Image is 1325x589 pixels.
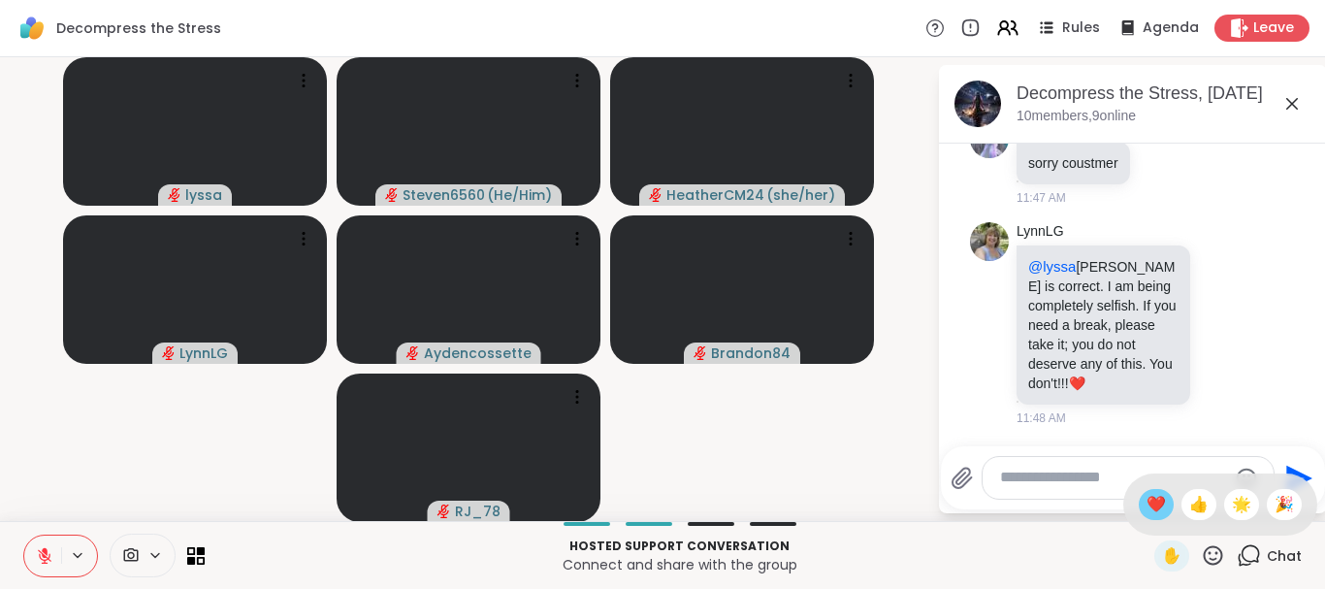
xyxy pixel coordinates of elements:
span: Steven6560 [403,185,485,205]
span: ❤️ [1147,493,1166,516]
span: audio-muted [162,346,176,360]
p: 10 members, 9 online [1017,107,1136,126]
span: audio-muted [437,505,451,518]
span: lyssa [185,185,222,205]
span: audio-muted [649,188,662,202]
span: HeatherCM24 [666,185,764,205]
span: Leave [1253,18,1294,38]
span: 🌟 [1232,493,1251,516]
span: audio-muted [694,346,707,360]
img: ShareWell Logomark [16,12,48,45]
div: Decompress the Stress, [DATE] [1017,82,1311,106]
span: RJ_78 [455,502,501,521]
p: sorry coustmer [1028,153,1118,173]
span: @lyssa [1028,258,1076,275]
button: Emoji picker [1235,467,1258,490]
button: Send [1275,456,1318,500]
span: Chat [1267,546,1302,566]
span: 11:47 AM [1017,189,1066,207]
span: LynnLG [179,344,228,363]
p: [PERSON_NAME] is correct. I am being completely selfish. If you need a break, please take it; you... [1028,257,1179,393]
span: 🎉 [1275,493,1294,516]
span: ( He/Him ) [487,185,552,205]
a: LynnLG [1017,222,1064,242]
span: ( she/her ) [766,185,835,205]
span: Rules [1062,18,1100,38]
span: Aydencossette [424,344,532,363]
p: Hosted support conversation [216,538,1143,555]
span: Decompress the Stress [56,18,221,38]
span: audio-muted [168,188,181,202]
img: Decompress the Stress, Sep 13 [954,81,1001,127]
span: 11:48 AM [1017,409,1066,427]
span: ❤️ [1069,376,1085,391]
img: https://sharewell-space-live.sfo3.digitaloceanspaces.com/user-generated/cd0780da-9294-4886-a675-3... [970,222,1009,261]
span: ✋ [1162,544,1181,568]
span: Brandon84 [711,344,791,363]
span: audio-muted [385,188,399,202]
span: Agenda [1143,18,1199,38]
p: Connect and share with the group [216,555,1143,574]
span: audio-muted [406,346,420,360]
span: 👍 [1189,493,1209,516]
textarea: Type your message [1000,468,1226,488]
